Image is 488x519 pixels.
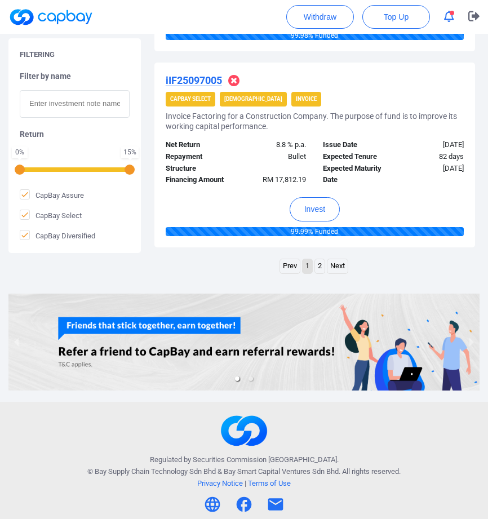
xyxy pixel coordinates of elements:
a: Page 1 is your current page [303,259,312,273]
div: 99.99 % Funded [166,227,464,236]
div: 82 days [393,151,472,163]
div: 99.98 % Funded [166,31,464,40]
strong: [DEMOGRAPHIC_DATA] [224,96,282,102]
span: CapBay Diversified [20,230,95,241]
h5: Return [20,129,130,139]
li: slide item 1 [235,376,239,381]
h5: Filter by name [20,71,130,81]
strong: CapBay Select [170,96,211,102]
div: Expected Maturity Date [314,163,393,187]
button: Withdraw [286,5,354,29]
div: Financing Amount [157,174,236,186]
h5: Invoice Factoring for a Construction Company. The purpose of fund is to improve its working capit... [166,111,464,131]
div: [DATE] [393,139,472,151]
div: Issue Date [314,139,393,151]
div: 8.8 % p.a. [236,139,315,151]
div: Bullet [236,151,315,175]
li: slide item 2 [249,376,253,381]
div: 0 % [14,149,25,156]
button: Top Up [362,5,430,29]
a: Previous page [280,259,300,273]
button: next slide / item [464,294,480,391]
div: Repayment Structure [157,151,236,175]
div: [DATE] [393,163,472,187]
input: Enter investment note name [20,90,130,118]
img: footerLogo [220,407,268,455]
p: Regulated by Securities Commission [GEOGRAPHIC_DATA]. © Bay Supply Chain Technology Sdn Bhd & . A... [87,454,401,489]
div: Expected Tenure [314,151,393,163]
span: Top Up [384,11,409,23]
span: Bay Smart Capital Ventures Sdn Bhd [224,467,339,476]
h5: Filtering [20,50,55,60]
a: Next page [327,259,348,273]
a: Page 2 [315,259,325,273]
span: CapBay Assure [20,189,84,201]
a: Terms of Use [248,479,291,487]
div: Net Return [157,139,236,151]
button: Invest [290,197,340,221]
a: Privacy Notice [197,479,243,487]
div: 15 % [123,149,136,156]
button: previous slide / item [8,294,24,391]
strong: Invoice [296,96,317,102]
span: RM 17,812.19 [263,175,306,184]
u: iIF25097005 [166,74,222,86]
span: CapBay Select [20,210,82,221]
